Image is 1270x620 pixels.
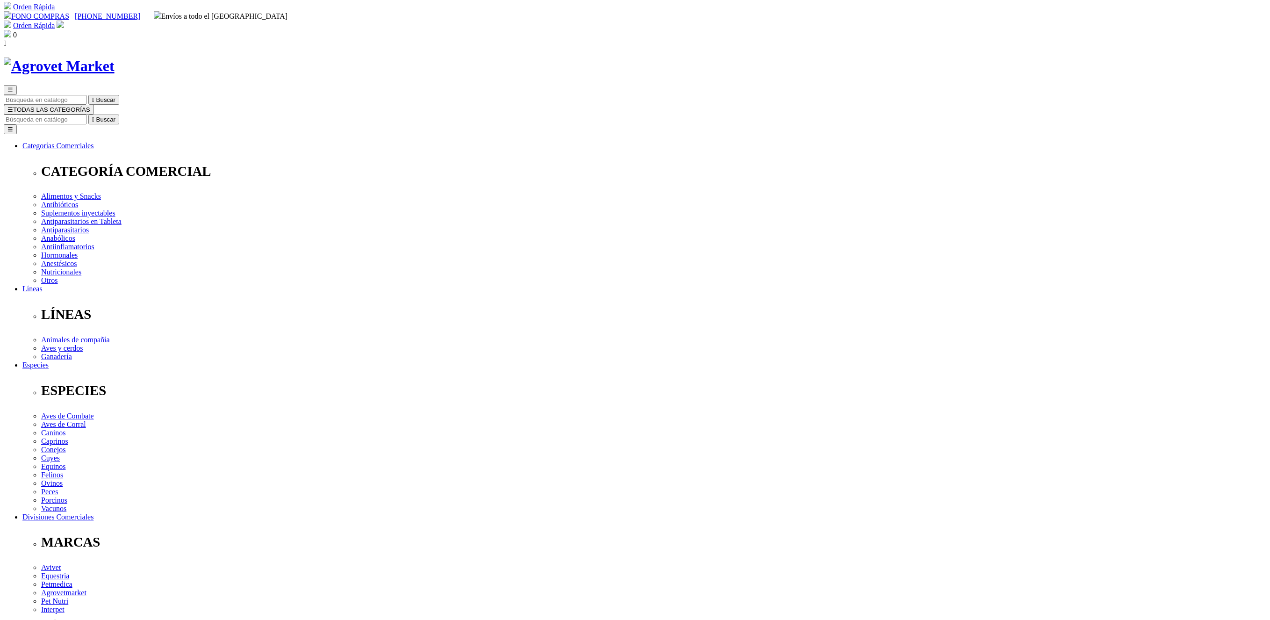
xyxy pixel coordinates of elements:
[92,96,94,103] i: 
[13,3,55,11] a: Orden Rápida
[4,58,115,75] img: Agrovet Market
[4,12,69,20] a: FONO COMPRAS
[41,209,115,217] a: Suplementos inyectables
[4,124,17,134] button: ☰
[41,260,77,267] a: Anestésicos
[22,361,49,369] a: Especies
[41,454,60,462] a: Cuyes
[57,22,64,29] a: Acceda a su cuenta de cliente
[4,105,94,115] button: ☰TODAS LAS CATEGORÍAS
[41,471,63,479] a: Felinos
[22,285,43,293] a: Líneas
[57,21,64,28] img: user.svg
[7,106,13,113] span: ☰
[41,234,75,242] a: Anabólicos
[13,22,55,29] a: Orden Rápida
[41,201,78,209] a: Antibióticos
[96,116,115,123] span: Buscar
[5,519,161,615] iframe: Brevo live chat
[41,420,86,428] a: Aves de Corral
[41,437,68,445] a: Caprinos
[88,95,119,105] button:  Buscar
[4,85,17,95] button: ☰
[41,383,1266,398] p: ESPECIES
[13,31,17,39] span: 0
[41,505,66,512] a: Vacunos
[4,39,7,47] i: 
[41,192,101,200] a: Alimentos y Snacks
[41,429,65,437] a: Caninos
[41,488,58,496] a: Peces
[41,164,1266,179] p: CATEGORÍA COMERCIAL
[41,307,1266,322] p: LÍNEAS
[4,2,11,9] img: shopping-cart.svg
[41,462,65,470] a: Equinos
[41,496,67,504] a: Porcinos
[41,268,81,276] a: Nutricionales
[41,243,94,251] a: Antiinflamatorios
[22,513,93,521] a: Divisiones Comerciales
[75,12,140,20] a: [PHONE_NUMBER]
[41,446,65,454] a: Conejos
[4,30,11,37] img: shopping-bag.svg
[41,276,58,284] a: Otros
[88,115,119,124] button:  Buscar
[4,95,86,105] input: Buscar
[41,412,94,420] a: Aves de Combate
[41,479,63,487] a: Ovinos
[41,251,78,259] a: Hormonales
[41,534,1266,550] p: MARCAS
[41,353,72,360] a: Ganadería
[154,12,288,20] span: Envíos a todo el [GEOGRAPHIC_DATA]
[41,344,83,352] a: Aves y cerdos
[4,11,11,19] img: phone.svg
[41,336,110,344] a: Animales de compañía
[154,11,161,19] img: delivery-truck.svg
[92,116,94,123] i: 
[96,96,115,103] span: Buscar
[41,217,122,225] a: Antiparasitarios en Tableta
[41,226,89,234] a: Antiparasitarios
[4,21,11,28] img: shopping-cart.svg
[4,115,86,124] input: Buscar
[22,142,93,150] a: Categorías Comerciales
[7,87,13,94] span: ☰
